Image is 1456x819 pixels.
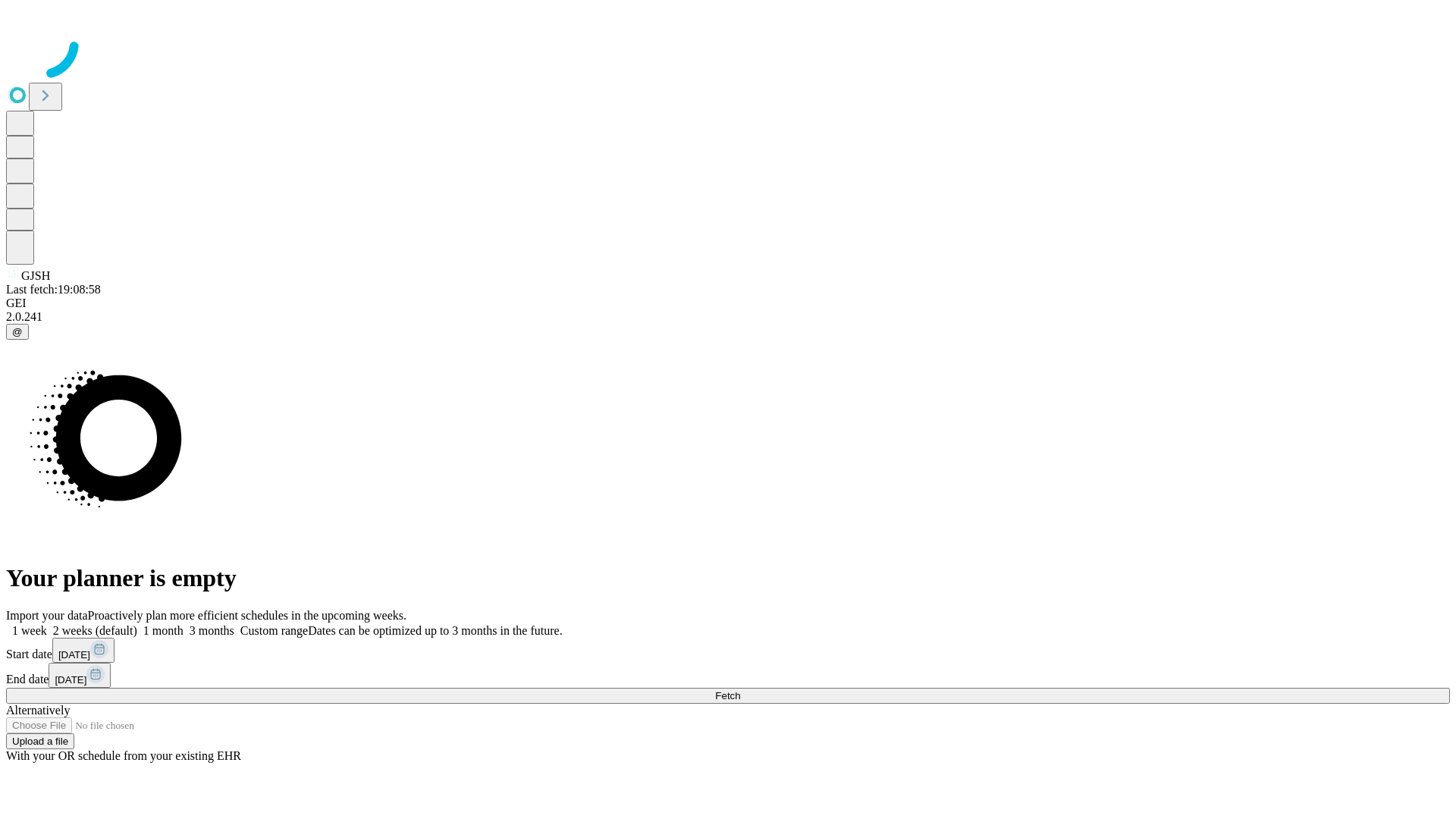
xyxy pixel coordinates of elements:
[12,326,23,337] span: @
[6,733,74,749] button: Upload a file
[58,649,90,661] span: [DATE]
[55,674,86,686] span: [DATE]
[6,609,88,622] span: Import your data
[6,310,1450,324] div: 2.0.241
[12,624,47,637] span: 1 week
[21,269,50,282] span: GJSH
[6,283,101,296] span: Last fetch: 19:08:58
[6,638,1450,663] div: Start date
[308,624,562,637] span: Dates can be optimized up to 3 months in the future.
[6,688,1450,704] button: Fetch
[715,690,740,701] span: Fetch
[6,564,1450,592] h1: Your planner is empty
[143,624,184,637] span: 1 month
[49,663,111,688] button: [DATE]
[240,624,308,637] span: Custom range
[53,624,137,637] span: 2 weeks (default)
[190,624,234,637] span: 3 months
[52,638,115,663] button: [DATE]
[88,609,406,622] span: Proactively plan more efficient schedules in the upcoming weeks.
[6,704,70,717] span: Alternatively
[6,749,241,762] span: With your OR schedule from your existing EHR
[6,297,1450,310] div: GEI
[6,663,1450,688] div: End date
[6,324,29,340] button: @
